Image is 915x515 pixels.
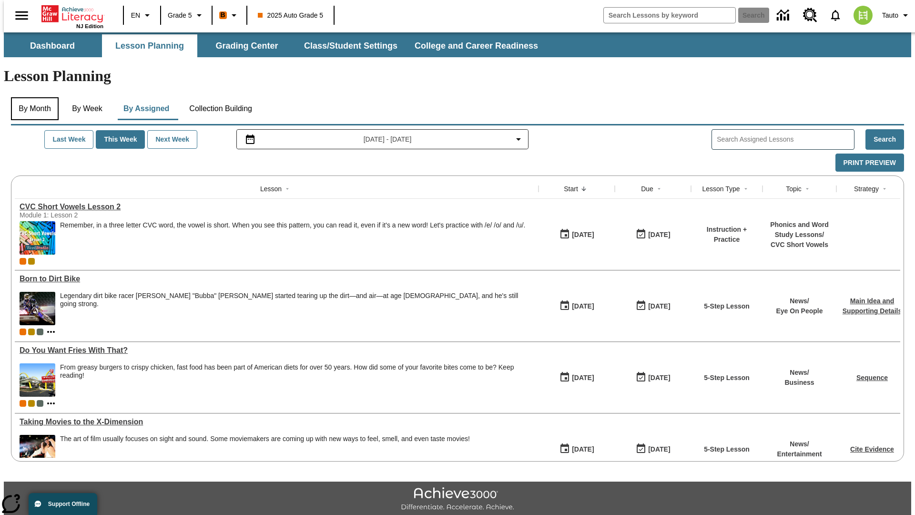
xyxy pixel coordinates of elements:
[168,10,192,21] span: Grade 5
[20,400,26,407] div: Current Class
[48,501,90,507] span: Support Offline
[102,34,197,57] button: Lesson Planning
[60,221,525,229] p: Remember, in a three letter CVC word, the vowel is short. When you see this pattern, you can read...
[116,97,177,120] button: By Assigned
[878,7,915,24] button: Profile/Settings
[28,329,35,335] div: New 2025 class
[848,3,878,28] button: Select a new avatar
[556,297,597,315] button: 09/04/25: First time the lesson was available
[648,300,670,312] div: [DATE]
[578,183,590,195] button: Sort
[767,220,832,240] p: Phonics and Word Study Lessons /
[164,7,209,24] button: Grade: Grade 5, Select a grade
[556,369,597,387] button: 09/04/25: First time the lesson was available
[572,229,594,241] div: [DATE]
[28,258,35,265] span: New 2025 class
[41,4,103,23] a: Home
[776,306,823,316] p: Eye On People
[797,2,823,28] a: Resource Center, Will open in new tab
[786,184,802,194] div: Topic
[648,372,670,384] div: [DATE]
[653,183,665,195] button: Sort
[364,134,412,144] span: [DATE] - [DATE]
[37,329,43,335] div: OL 2025 Auto Grade 6
[60,292,534,325] div: Legendary dirt bike racer James "Bubba" Stewart started tearing up the dirt—and air—at age 4, and...
[702,184,740,194] div: Lesson Type
[648,443,670,455] div: [DATE]
[221,9,225,21] span: B
[4,67,911,85] h1: Lesson Planning
[771,2,797,29] a: Data Center
[147,130,197,149] button: Next Week
[11,97,59,120] button: By Month
[572,300,594,312] div: [DATE]
[60,363,534,397] div: From greasy burgers to crispy chicken, fast food has been part of American diets for over 50 year...
[704,301,750,311] p: 5-Step Lesson
[632,226,673,244] button: 09/06/25: Last day the lesson can be accessed
[44,130,93,149] button: Last Week
[20,211,163,219] div: Module 1: Lesson 2
[704,373,750,383] p: 5-Step Lesson
[60,292,534,308] div: Legendary dirt bike racer [PERSON_NAME] "Bubba" [PERSON_NAME] started tearing up the dirt—and air...
[5,34,100,57] button: Dashboard
[20,418,534,426] a: Taking Movies to the X-Dimension, Lessons
[572,372,594,384] div: [DATE]
[632,369,673,387] button: 09/04/25: Last day the lesson can be accessed
[854,6,873,25] img: avatar image
[76,23,103,29] span: NJ Edition
[20,346,534,355] div: Do You Want Fries With That?
[20,418,534,426] div: Taking Movies to the X-Dimension
[564,184,578,194] div: Start
[717,133,854,146] input: Search Assigned Lessons
[60,363,534,380] div: From greasy burgers to crispy chicken, fast food has been part of American diets for over 50 year...
[696,225,758,245] p: Instruction + Practice
[20,363,55,397] img: One of the first McDonald's stores, with the iconic red sign and golden arches.
[41,3,103,29] div: Home
[28,400,35,407] div: New 2025 class
[45,398,57,409] button: Show more classes
[20,203,534,211] div: CVC Short Vowels Lesson 2
[879,183,890,195] button: Sort
[20,221,55,255] img: CVC Short Vowels Lesson 2.
[20,275,534,283] div: Born to Dirt Bike
[835,154,904,172] button: Print Preview
[784,378,814,388] p: Business
[20,329,26,335] div: Current Class
[641,184,653,194] div: Due
[20,203,534,211] a: CVC Short Vowels Lesson 2, Lessons
[20,258,26,265] span: Current Class
[776,296,823,306] p: News /
[37,400,43,407] span: OL 2025 Auto Grade 6
[258,10,324,21] span: 2025 Auto Grade 5
[767,240,832,250] p: CVC Short Vowels
[20,435,55,468] img: Panel in front of the seats sprays water mist to the happy audience at a 4DX-equipped theater.
[704,444,750,454] p: 5-Step Lesson
[20,292,55,325] img: Motocross racer James Stewart flies through the air on his dirt bike.
[199,34,295,57] button: Grading Center
[20,275,534,283] a: Born to Dirt Bike, Lessons
[29,493,97,515] button: Support Offline
[648,229,670,241] div: [DATE]
[513,134,524,145] svg: Collapse Date Range Filter
[632,297,673,315] button: 09/04/25: Last day the lesson can be accessed
[296,34,405,57] button: Class/Student Settings
[850,445,894,453] a: Cite Evidence
[182,97,260,120] button: Collection Building
[20,346,534,355] a: Do You Want Fries With That?, Lessons
[740,183,752,195] button: Sort
[60,221,525,255] div: Remember, in a three letter CVC word, the vowel is short. When you see this pattern, you can read...
[60,435,470,443] p: The art of film usually focuses on sight and sound. Some moviemakers are coming up with new ways ...
[604,8,735,23] input: search field
[215,7,244,24] button: Boost Class color is orange. Change class color
[4,32,911,57] div: SubNavbar
[572,443,594,455] div: [DATE]
[96,130,145,149] button: This Week
[60,435,470,468] div: The art of film usually focuses on sight and sound. Some moviemakers are coming up with new ways ...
